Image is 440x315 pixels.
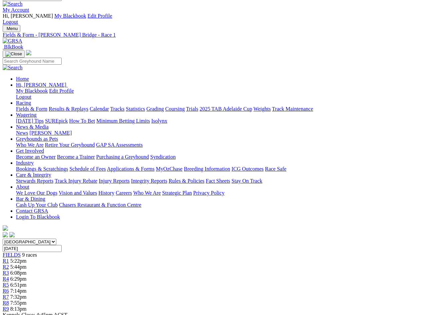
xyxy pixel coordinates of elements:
a: History [98,190,114,196]
a: ICG Outcomes [231,166,263,172]
img: logo-grsa-white.png [26,50,31,55]
div: Care & Integrity [16,178,437,184]
a: Logout [3,19,18,25]
a: Track Injury Rebate [55,178,97,184]
div: Greyhounds as Pets [16,142,437,148]
span: 6:29pm [10,276,27,282]
a: Coursing [165,106,185,112]
a: R3 [3,270,9,276]
a: R7 [3,294,9,300]
a: Fields & Form [16,106,47,112]
a: Syndication [150,154,176,160]
img: facebook.svg [3,232,8,237]
a: Hi, [PERSON_NAME] [16,82,68,88]
a: 2025 TAB Adelaide Cup [200,106,252,112]
span: 5:22pm [10,258,27,264]
a: Vision and Values [59,190,97,196]
a: Become an Owner [16,154,56,160]
a: Wagering [16,112,37,118]
a: Breeding Information [184,166,230,172]
a: My Blackbook [54,13,86,19]
a: Grading [147,106,164,112]
img: logo-grsa-white.png [3,225,8,231]
a: Contact GRSA [16,208,48,214]
a: Industry [16,160,34,166]
span: 9 races [22,252,37,258]
span: 6:08pm [10,270,27,276]
a: R4 [3,276,9,282]
a: [PERSON_NAME] [29,130,72,136]
a: Chasers Restaurant & Function Centre [59,202,141,208]
a: Care & Integrity [16,172,51,178]
a: Stay On Track [231,178,262,184]
a: Bookings & Scratchings [16,166,68,172]
a: Edit Profile [88,13,112,19]
a: FIELDS [3,252,21,258]
img: Close [5,51,22,57]
a: Stewards Reports [16,178,53,184]
div: Get Involved [16,154,437,160]
a: Home [16,76,29,82]
a: Isolynx [151,118,167,124]
span: 5:44pm [10,264,27,270]
span: 7:14pm [10,288,27,294]
a: Minimum Betting Limits [96,118,150,124]
span: Menu [7,26,18,31]
a: Cash Up Your Club [16,202,58,208]
span: R2 [3,264,9,270]
a: How To Bet [69,118,95,124]
span: R5 [3,282,9,288]
a: Track Maintenance [272,106,313,112]
a: Who We Are [133,190,161,196]
img: twitter.svg [9,232,15,237]
a: Applications & Forms [107,166,155,172]
div: Fields & Form - [PERSON_NAME] Bridge - Race 1 [3,32,437,38]
a: Tracks [110,106,125,112]
input: Select date [3,245,62,252]
a: News & Media [16,124,49,130]
div: Racing [16,106,437,112]
div: Hi, [PERSON_NAME] [16,88,437,100]
a: [DATE] Tips [16,118,44,124]
a: Bar & Dining [16,196,45,202]
div: News & Media [16,130,437,136]
a: Strategic Plan [162,190,192,196]
a: Racing [16,100,31,106]
a: Integrity Reports [131,178,167,184]
a: My Account [3,7,29,13]
a: Careers [116,190,132,196]
div: About [16,190,437,196]
a: Race Safe [265,166,286,172]
span: 7:32pm [10,294,27,300]
a: R6 [3,288,9,294]
span: 6:51pm [10,282,27,288]
a: News [16,130,28,136]
a: SUREpick [45,118,68,124]
a: Calendar [90,106,109,112]
button: Toggle navigation [3,50,25,58]
input: Search [3,58,62,65]
span: Hi, [PERSON_NAME] [16,82,66,88]
a: My Blackbook [16,88,48,94]
a: R9 [3,306,9,312]
div: My Account [3,13,437,25]
a: R1 [3,258,9,264]
a: GAP SA Assessments [96,142,143,148]
span: BlkBook [4,44,23,50]
a: MyOzChase [156,166,183,172]
img: Search [3,1,23,7]
img: Search [3,65,23,71]
a: Get Involved [16,148,44,154]
a: Logout [16,94,31,100]
a: Fact Sheets [206,178,230,184]
a: BlkBook [3,44,23,50]
a: Retire Your Greyhound [45,142,95,148]
a: Greyhounds as Pets [16,136,58,142]
a: Rules & Policies [169,178,205,184]
a: Trials [186,106,198,112]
